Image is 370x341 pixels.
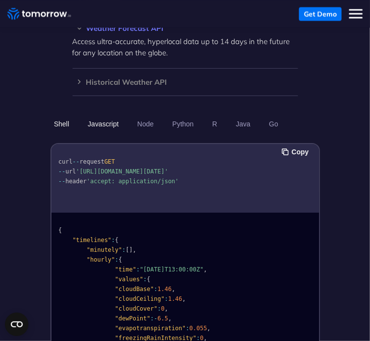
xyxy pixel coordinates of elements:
[115,286,153,293] span: "cloudBase"
[154,286,157,293] span: :
[73,78,298,86] h3: Historical Weather API
[72,158,79,165] span: --
[186,325,189,332] span: :
[182,296,185,303] span: ,
[115,267,136,273] span: "time"
[115,316,150,322] span: "dewPoint"
[86,257,115,264] span: "hourly"
[58,168,65,175] span: --
[125,247,129,254] span: [
[65,168,76,175] span: url
[150,316,153,322] span: :
[349,7,363,21] button: Toggle mobile menu
[5,313,28,336] button: Open CMP widget
[232,116,254,132] button: Java
[76,168,168,175] span: '[URL][DOMAIN_NAME][DATE]'
[203,267,207,273] span: ,
[172,286,175,293] span: ,
[143,276,147,283] span: :
[115,257,118,264] span: :
[265,116,281,132] button: Go
[58,227,62,234] span: {
[58,178,65,185] span: --
[115,296,164,303] span: "cloudCeiling"
[164,296,168,303] span: :
[140,267,203,273] span: "[DATE]T13:00:00Z"
[132,247,136,254] span: ,
[154,316,157,322] span: -
[157,306,161,313] span: :
[161,306,164,313] span: 0
[65,178,86,185] span: header
[84,116,122,132] button: Javascript
[168,296,182,303] span: 1.46
[50,116,73,132] button: Shell
[157,316,168,322] span: 6.5
[79,158,104,165] span: request
[86,247,122,254] span: "minutely"
[189,325,207,332] span: 0.055
[157,286,172,293] span: 1.46
[73,36,298,58] p: Access ultra-accurate, hyperlocal data up to 14 days in the future for any location on the globe.
[72,237,111,244] span: "timelines"
[147,276,150,283] span: {
[122,247,125,254] span: :
[111,237,115,244] span: :
[86,178,178,185] span: 'accept: application/json'
[115,325,186,332] span: "evapotranspiration"
[169,116,197,132] button: Python
[118,257,122,264] span: {
[207,325,210,332] span: ,
[209,116,221,132] button: R
[104,158,115,165] span: GET
[115,276,143,283] span: "values"
[282,146,312,157] button: Copy
[73,24,298,32] h3: Weather Forecast API
[129,247,132,254] span: ]
[7,7,71,22] a: Home link
[115,306,157,313] span: "cloudCover"
[115,237,118,244] span: {
[299,7,342,21] a: Get Demo
[136,267,139,273] span: :
[168,316,172,322] span: ,
[164,306,168,313] span: ,
[134,116,157,132] button: Node
[58,158,73,165] span: curl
